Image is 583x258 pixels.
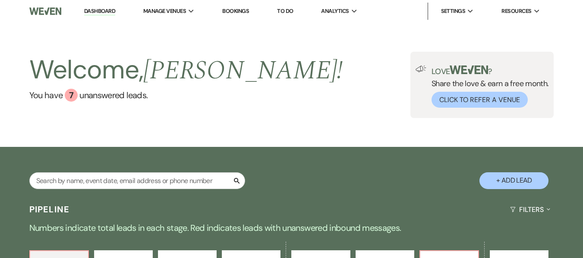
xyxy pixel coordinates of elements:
[501,7,531,16] span: Resources
[65,89,78,102] div: 7
[29,172,245,189] input: Search by name, event date, email address or phone number
[507,198,554,221] button: Filters
[426,65,549,108] div: Share the love & earn a free month.
[222,7,249,15] a: Bookings
[84,7,115,16] a: Dashboard
[143,51,343,90] span: [PERSON_NAME] !
[29,2,62,20] img: Weven Logo
[450,65,488,74] img: weven-logo-green.svg
[29,203,70,215] h3: Pipeline
[416,65,426,72] img: loud-speaker-illustration.svg
[29,52,343,89] h2: Welcome,
[432,92,528,108] button: Click to Refer a Venue
[441,7,466,16] span: Settings
[29,89,343,102] a: You have 7 unanswered leads.
[277,7,293,15] a: To Do
[479,172,548,189] button: + Add Lead
[143,7,186,16] span: Manage Venues
[432,65,549,75] p: Love ?
[321,7,349,16] span: Analytics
